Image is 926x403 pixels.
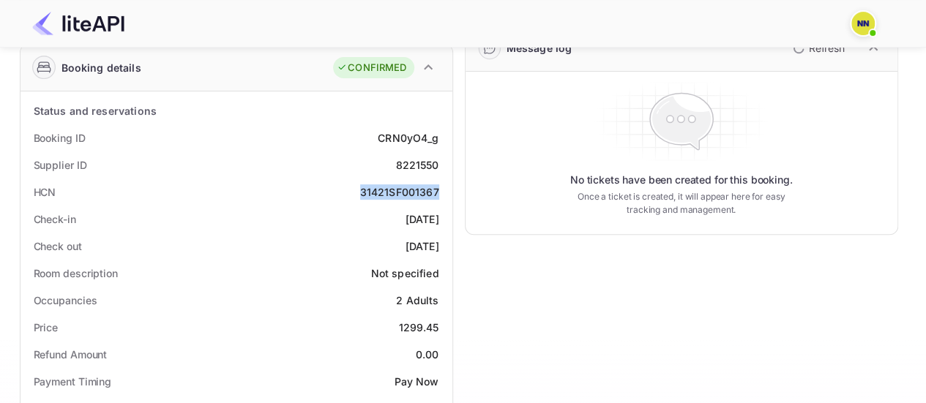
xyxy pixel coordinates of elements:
[34,103,157,118] div: Status and reservations
[406,238,439,254] div: [DATE]
[851,12,875,35] img: N/A N/A
[507,40,572,56] div: Message log
[378,130,438,146] div: CRN0yO4_g
[406,211,439,227] div: [DATE]
[360,184,439,200] div: 31421SF001367
[394,374,438,389] div: Pay Now
[398,320,438,335] div: 1299.45
[396,293,438,308] div: 2 Adults
[34,238,82,254] div: Check out
[32,12,124,35] img: LiteAPI Logo
[61,60,141,75] div: Booking details
[34,184,56,200] div: HCN
[34,374,112,389] div: Payment Timing
[570,173,793,187] p: No tickets have been created for this booking.
[34,265,118,281] div: Room description
[34,320,59,335] div: Price
[34,211,76,227] div: Check-in
[395,157,438,173] div: 8221550
[809,40,845,56] p: Refresh
[371,265,439,281] div: Not specified
[337,61,406,75] div: CONFIRMED
[34,347,108,362] div: Refund Amount
[416,347,439,362] div: 0.00
[34,157,87,173] div: Supplier ID
[34,130,86,146] div: Booking ID
[784,37,851,60] button: Refresh
[566,190,797,216] p: Once a ticket is created, it will appear here for easy tracking and management.
[34,293,97,308] div: Occupancies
